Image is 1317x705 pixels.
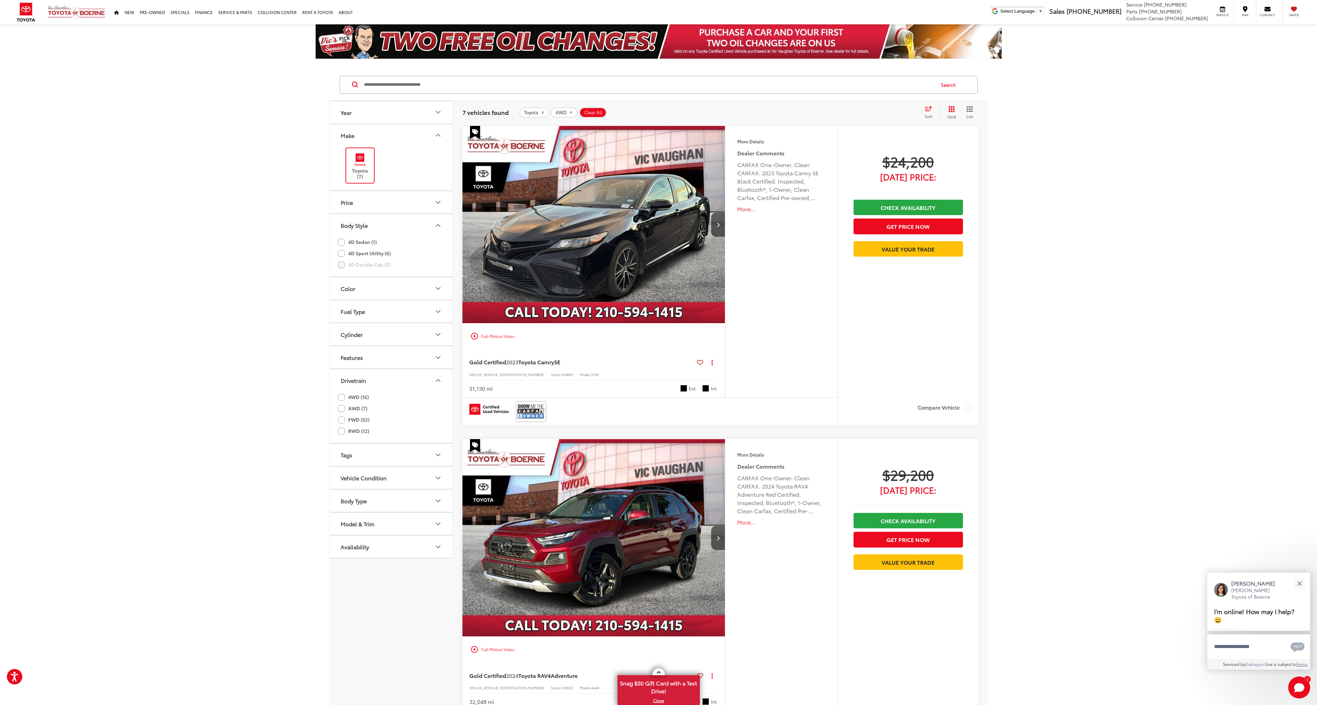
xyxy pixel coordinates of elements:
[1265,661,1296,667] span: Use is subject to
[961,106,978,119] button: List View
[346,152,374,179] label: Toyota (7)
[854,153,963,170] span: $24,200
[434,131,442,139] div: Make
[1245,661,1265,667] a: Gubagoo.
[330,214,453,236] button: Body StyleBody Style
[330,513,453,535] button: Model & TrimModel & Trim
[706,356,718,368] button: Actions
[469,358,506,366] span: Gold Certified
[561,685,573,690] span: A10822
[330,490,453,512] button: Body TypeBody Type
[1207,573,1310,670] div: Close[PERSON_NAME][PERSON_NAME] Toyota of BoerneI'm online! How may I help? 😀Type your messageCha...
[551,685,561,690] span: Stock:
[1126,15,1164,22] span: Collision Center
[330,277,453,299] button: ColorColor
[338,259,390,270] label: 4D Double Cab (0)
[341,132,354,139] div: Make
[854,200,963,215] a: Check Availability
[737,149,825,157] h5: Dealer Comments
[434,543,442,551] div: Availability
[341,222,368,228] div: Body Style
[1000,9,1035,14] span: Select Language
[330,369,453,391] button: DrivetrainDrivetrain
[518,358,554,366] span: Toyota Camry
[338,403,367,414] label: AWD (7)
[338,248,391,259] label: 4D Sport Utility (6)
[711,526,725,550] button: Next image
[1296,661,1308,667] a: Terms
[1214,607,1294,624] span: I'm online! How may I help? 😀
[854,241,963,257] a: Value Your Trade
[462,108,509,116] span: 7 vehicles found
[330,467,453,489] button: Vehicle ConditionVehicle Condition
[469,672,695,679] a: Gold Certified2024Toyota RAV4Adventure
[330,323,453,345] button: CylinderCylinder
[506,671,518,679] span: 2024
[506,358,518,366] span: 2023
[554,358,560,366] span: SE
[469,671,506,679] span: Gold Certified
[584,110,602,115] span: Clear All
[470,439,480,452] span: Special
[330,444,453,466] button: TagsTags
[1049,7,1065,15] span: Sales
[1260,13,1275,17] span: Contact
[702,385,709,392] span: Black
[476,372,544,377] span: [US_VEHICLE_IDENTIFICATION_NUMBER]
[462,126,726,324] img: 2023 Toyota Camry SE
[737,452,825,457] h4: More Details
[1165,15,1208,22] span: [PHONE_NUMBER]
[966,113,973,119] span: List
[737,474,825,515] div: CARFAX One-Owner. Clean CARFAX. 2024 Toyota RAV4 Adventure Red Certified. Inspected, Bluetooth®, ...
[462,439,726,636] a: 2024 Toyota RAV4 Adventure2024 Toyota RAV4 Adventure2024 Toyota RAV4 Adventure2024 Toyota RAV4 Ad...
[591,685,599,690] span: 4446
[469,385,493,392] div: 51,130 mi
[47,5,106,19] img: Vic Vaughan Toyota of Boerne
[341,109,352,116] div: Year
[854,513,963,528] a: Check Availability
[434,284,442,293] div: Color
[341,543,369,550] div: Availability
[1306,678,1308,681] span: 1
[518,671,551,679] span: Toyota RAV4
[434,221,442,230] div: Body Style
[1292,576,1307,591] button: Close
[1288,677,1310,698] button: Toggle Chat Window
[469,358,695,366] a: Gold Certified2023Toyota CamrySE
[338,414,369,425] label: FWD (52)
[316,24,1002,59] img: Two Free Oil Change Vic Vaughan Toyota of Boerne Boerne TX
[551,107,577,118] button: remove AWD
[338,236,377,248] label: 4D Sedan (1)
[1223,661,1245,667] span: Serviced by
[341,285,355,292] div: Color
[363,77,934,93] form: Search by Make, Model, or Keyword
[1231,579,1282,587] p: [PERSON_NAME]
[351,152,369,168] img: Vic Vaughan Toyota of Boerne in Boerne, TX)
[940,106,961,119] button: Grid View
[1126,1,1142,8] span: Service
[434,353,442,362] div: Features
[341,308,365,315] div: Fuel Type
[737,462,825,470] h5: Dealer Comments
[330,536,453,558] button: AvailabilityAvailability
[341,354,363,361] div: Features
[854,486,963,493] span: [DATE] Price:
[948,114,956,119] span: Grid
[737,518,825,526] button: More...
[854,173,963,180] span: [DATE] Price:
[330,101,453,124] button: YearYear
[1067,7,1121,15] span: [PHONE_NUMBER]
[711,698,718,705] span: Int.
[434,330,442,339] div: Cylinder
[330,346,453,368] button: FeaturesFeatures
[519,107,549,118] button: remove Toyota
[591,372,599,377] span: 2516
[712,673,713,678] span: dropdown dots
[469,404,509,415] img: Toyota Certified Used Vehicles
[434,497,442,505] div: Body Type
[338,425,369,437] label: RWD (12)
[469,685,476,690] span: VIN:
[737,139,825,144] h4: More Details
[434,108,442,116] div: Year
